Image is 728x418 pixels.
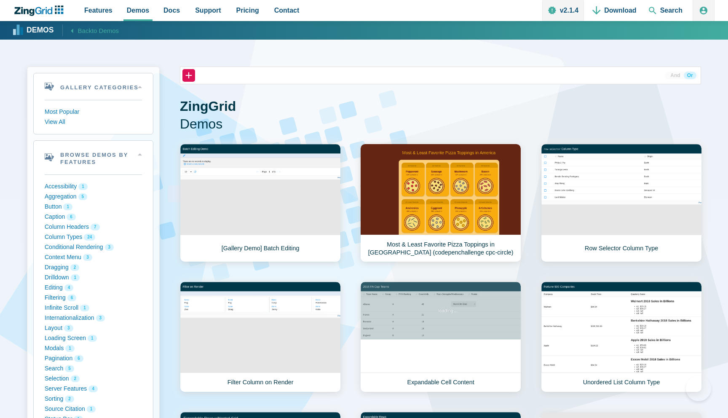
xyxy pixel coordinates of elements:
[45,222,142,232] button: Column Headers 7
[195,5,221,16] span: Support
[45,343,142,354] button: Modals 1
[45,202,142,212] button: Button 1
[686,376,711,401] iframe: Toggle Customer Support
[62,24,119,36] a: Backto Demos
[45,323,142,333] button: Layout 3
[45,212,142,222] button: Caption 6
[27,27,54,34] strong: Demos
[45,242,142,252] button: Conditional Rendering 3
[180,281,341,392] a: Filter Column on Render
[45,182,142,192] button: Accessibility 1
[78,25,119,36] span: Back
[45,374,142,384] button: Selection 2
[541,144,702,262] a: Row Selector Column Type
[84,5,112,16] span: Features
[45,232,142,242] button: Column Types 24
[45,384,142,394] button: Server Features 4
[45,293,142,303] button: Filtering 6
[45,107,142,117] button: Most Popular
[274,5,300,16] span: Contact
[45,394,142,404] button: Sorting 2
[34,73,153,100] summary: Gallery Categories
[45,263,142,273] button: Dragging 2
[45,354,142,364] button: Pagination 6
[180,99,236,114] strong: ZingGrid
[127,5,149,16] span: Demos
[684,72,696,79] button: Or
[163,5,180,16] span: Docs
[45,364,142,374] button: Search 5
[92,27,119,34] span: to Demos
[541,281,702,392] a: Unordered List Column Type
[45,333,142,343] button: Loading Screen 1
[13,5,68,16] a: ZingChart Logo. Click to return to the homepage
[14,24,54,37] a: Demos
[45,303,142,313] button: Infinite Scroll 1
[667,72,683,79] button: And
[360,144,521,262] a: Most & Least Favorite Pizza Toppings in [GEOGRAPHIC_DATA] (codepenchallenge cpc-circle)
[182,69,195,82] button: +
[180,144,341,262] a: [Gallery Demo] Batch Editing
[360,281,521,392] a: Expandable Cell Content
[45,283,142,293] button: Editing 4
[45,252,142,263] button: Context Menu 3
[45,273,142,283] button: Drilldown 1
[236,5,259,16] span: Pricing
[45,404,142,414] button: Source Citation 1
[45,117,142,127] button: View All
[34,141,153,174] summary: Browse Demos By Features
[45,192,142,202] button: Aggregation 5
[45,313,142,323] button: Internationalization 3
[180,115,701,133] span: Demos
